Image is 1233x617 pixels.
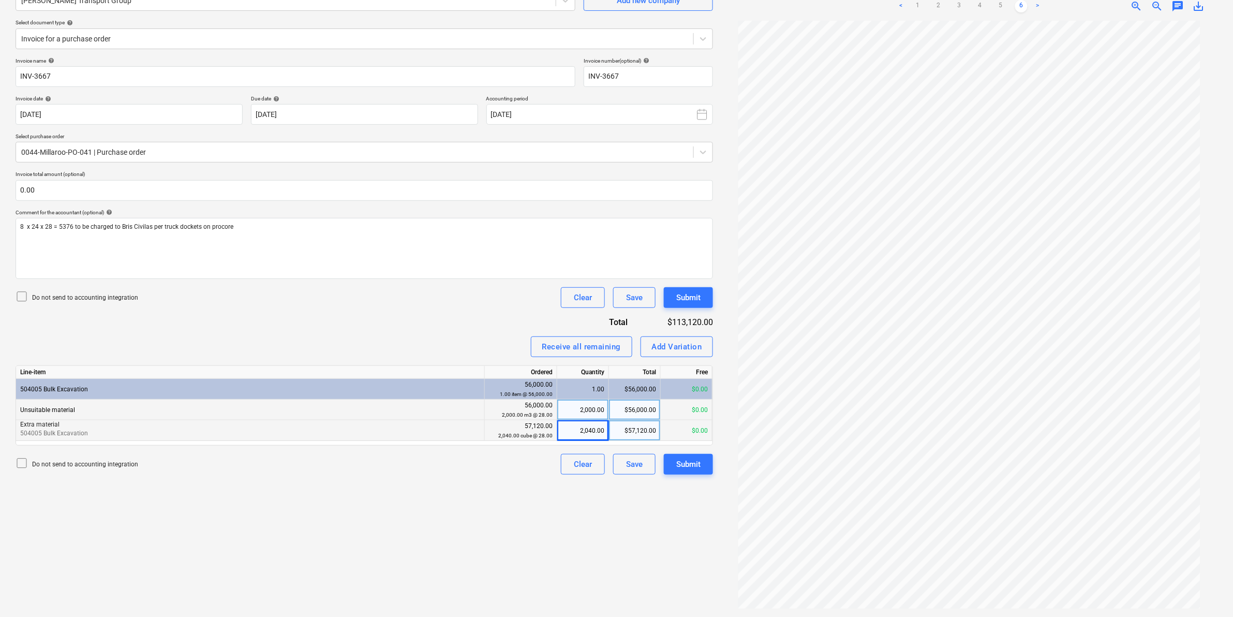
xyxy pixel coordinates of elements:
[661,420,712,441] div: $0.00
[32,293,138,302] p: Do not send to accounting integration
[46,57,54,64] span: help
[561,400,604,420] div: 2,000.00
[574,291,592,304] div: Clear
[16,180,713,201] input: Invoice total amount (optional)
[609,379,661,400] div: $56,000.00
[609,420,661,441] div: $57,120.00
[574,458,592,471] div: Clear
[43,96,51,102] span: help
[65,20,73,26] span: help
[16,19,713,26] div: Select document type
[251,95,478,102] div: Due date
[609,400,661,420] div: $56,000.00
[486,104,714,125] button: [DATE]
[676,458,701,471] div: Submit
[271,96,279,102] span: help
[664,287,713,308] button: Submit
[561,287,605,308] button: Clear
[584,66,713,87] input: Invoice number
[16,366,485,379] div: Line-item
[652,340,702,354] div: Add Variation
[498,433,553,438] small: 2,040.00 cube @ 28.00
[641,336,714,357] button: Add Variation
[16,104,243,125] input: Invoice date not specified
[16,209,713,216] div: Comment for the accountant (optional)
[661,366,712,379] div: Free
[584,57,713,64] div: Invoice number (optional)
[626,458,643,471] div: Save
[20,386,88,393] span: 504005 Bulk Excavation
[561,420,604,441] div: 2,040.00
[676,291,701,304] div: Submit
[531,336,632,357] button: Receive all remaining
[16,57,575,64] div: Invoice name
[609,366,661,379] div: Total
[16,133,713,142] p: Select purchase order
[661,379,712,400] div: $0.00
[542,340,621,354] div: Receive all remaining
[500,391,553,397] small: 1.00 item @ 56,000.00
[485,366,557,379] div: Ordered
[20,223,233,230] span: 8 x 24 x 28 = 5376 to be charged to Bris Civilas per truck dockets on procore
[626,291,643,304] div: Save
[20,430,88,437] span: 504005 Bulk Excavation
[613,287,656,308] button: Save
[489,380,553,399] div: 56,000.00
[20,421,60,428] span: Extra material
[251,104,478,125] input: Due date not specified
[644,316,713,328] div: $113,120.00
[557,366,609,379] div: Quantity
[664,454,713,475] button: Submit
[486,95,714,104] p: Accounting period
[489,401,553,420] div: 56,000.00
[16,400,485,420] div: Unsuitable material
[661,400,712,420] div: $0.00
[16,95,243,102] div: Invoice date
[489,421,553,440] div: 57,120.00
[16,171,713,180] p: Invoice total amount (optional)
[578,316,644,328] div: Total
[32,460,138,469] p: Do not send to accounting integration
[561,379,604,400] div: 1.00
[561,454,605,475] button: Clear
[104,209,112,215] span: help
[613,454,656,475] button: Save
[16,66,575,87] input: Invoice name
[641,57,649,64] span: help
[502,412,553,418] small: 2,000.00 m3 @ 28.00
